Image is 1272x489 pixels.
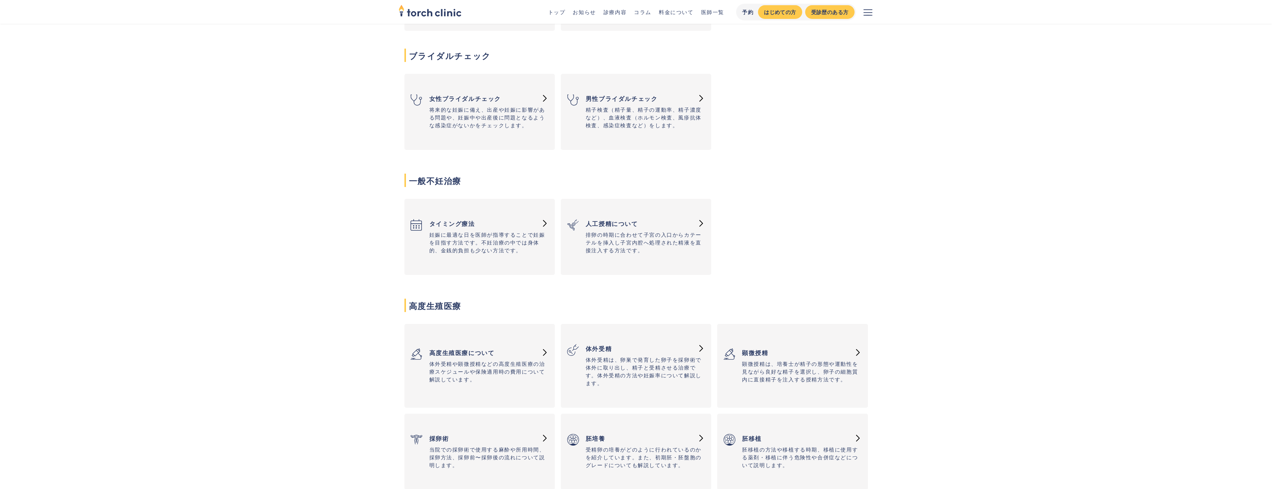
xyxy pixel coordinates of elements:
[586,106,705,129] p: 精子検査（精子量、精子の運動率、精子濃度など）、血液検査（ホルモン検査、風疹抗体検査、感染症検査など）をします。
[758,5,802,19] a: はじめての方
[429,360,549,383] p: 体外受精や顕微授精などの高度生殖医療の治療スケジュールや保険適用時の費用について解説しています。
[404,85,555,139] a: 女性ブライダルチェック将来的な妊娠に備え、出産や妊娠に影響がある問題や、妊娠中や出産後に問題となるような感染症がないかをチェックします。
[742,8,754,16] div: 予約
[717,339,868,393] a: 顕微授精顕微授精は、培養士が精子の形態や運動性を見ながら良好な精子を選択し、卵子の細胞質内に直接精子を注入する授精方法です。
[634,8,651,16] a: コラム
[561,85,711,139] a: 男性ブライダルチェック精子検査（精子量、精子の運動率、精子濃度など）、血液検査（ホルモン検査、風疹抗体検査、感染症検査など）をします。
[429,216,537,231] h3: タイミング療法
[586,231,705,254] p: 排卵の時期に合わせて子宮の入口からカテーテルを挿入し子宮内腔へ処理された精液を直接注入する方法です。
[404,1,868,150] section: 不妊治療の基礎知識
[404,299,868,312] h2: 高度生殖医療
[701,8,724,16] a: 医師一覧
[811,8,849,16] div: 受診歴のある方
[561,335,711,397] a: 体外受精体外受精は、卵巣で発育した卵子を採卵術で体外に取り出し、精子と受精させる治療です。体外受精の方法や妊娠率について解説します。
[573,8,596,16] a: お知らせ
[404,126,868,275] section: 不妊治療の基礎知識
[742,431,850,446] h3: 胚移植
[742,345,850,360] h3: 顕微授精
[398,2,462,19] img: torch clinic
[805,5,855,19] a: 受診歴のある方
[429,446,549,469] p: 当院での採卵術で使用する麻酔や所用時間、採卵方法、採卵前〜採卵後の流れについて説明します。
[717,425,868,479] a: 胚移植胚移植の方法や移植する時期、移植に使用する薬剤・移植に伴う危険性や合併症などについて説明します。
[429,345,537,360] h3: 高度生殖医療について
[404,210,555,264] a: タイミング療法妊娠に最適な日を医師が指導することで妊娠を目指す方法です。不妊治療の中では身体的、金銭的負担も少ない方法です。
[586,446,705,469] p: 受精卵の培養がどのように行われているのかを紹介しています。また、初期胚・胚盤胞のグレードについても解説しています。
[404,174,868,187] h2: 一般不妊治療
[659,8,694,16] a: 料金について
[429,431,537,446] h3: 採卵術
[561,210,711,264] a: 人工授精について排卵の時期に合わせて子宮の入口からカテーテルを挿入し子宮内腔へ処理された精液を直接注入する方法です。
[604,8,627,16] a: 診療内容
[404,425,555,479] a: 採卵術当院での採卵術で使用する麻酔や所用時間、採卵方法、採卵前〜採卵後の流れについて説明します。
[404,49,868,62] h2: ブライダルチェック
[561,425,711,479] a: 胚培養受精卵の培養がどのように行われているのかを紹介しています。また、初期胚・胚盤胞のグレードについても解説しています。
[742,446,862,469] p: 胚移植の方法や移植する時期、移植に使用する薬剤・移植に伴う危険性や合併症などについて説明します。
[548,8,566,16] a: トップ
[404,339,555,393] a: 高度生殖医療について体外受精や顕微授精などの高度生殖医療の治療スケジュールや保険適用時の費用について解説しています。
[742,360,862,383] p: 顕微授精は、培養士が精子の形態や運動性を見ながら良好な精子を選択し、卵子の細胞質内に直接精子を注入する授精方法です。
[586,356,705,387] p: 体外受精は、卵巣で発育した卵子を採卵術で体外に取り出し、精子と受精させる治療です。体外受精の方法や妊娠率について解説します。
[398,5,462,19] a: home
[586,216,693,231] h3: 人工授精について
[429,106,549,129] p: 将来的な妊娠に備え、出産や妊娠に影響がある問題や、妊娠中や出産後に問題となるような感染症がないかをチェックします。
[586,341,693,356] h3: 体外受精
[586,91,693,106] h3: 男性ブライダルチェック
[429,231,549,254] p: 妊娠に最適な日を医師が指導することで妊娠を目指す方法です。不妊治療の中では身体的、金銭的負担も少ない方法です。
[764,8,796,16] div: はじめての方
[586,431,693,446] h3: 胚培養
[429,91,537,106] h3: 女性ブライダルチェック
